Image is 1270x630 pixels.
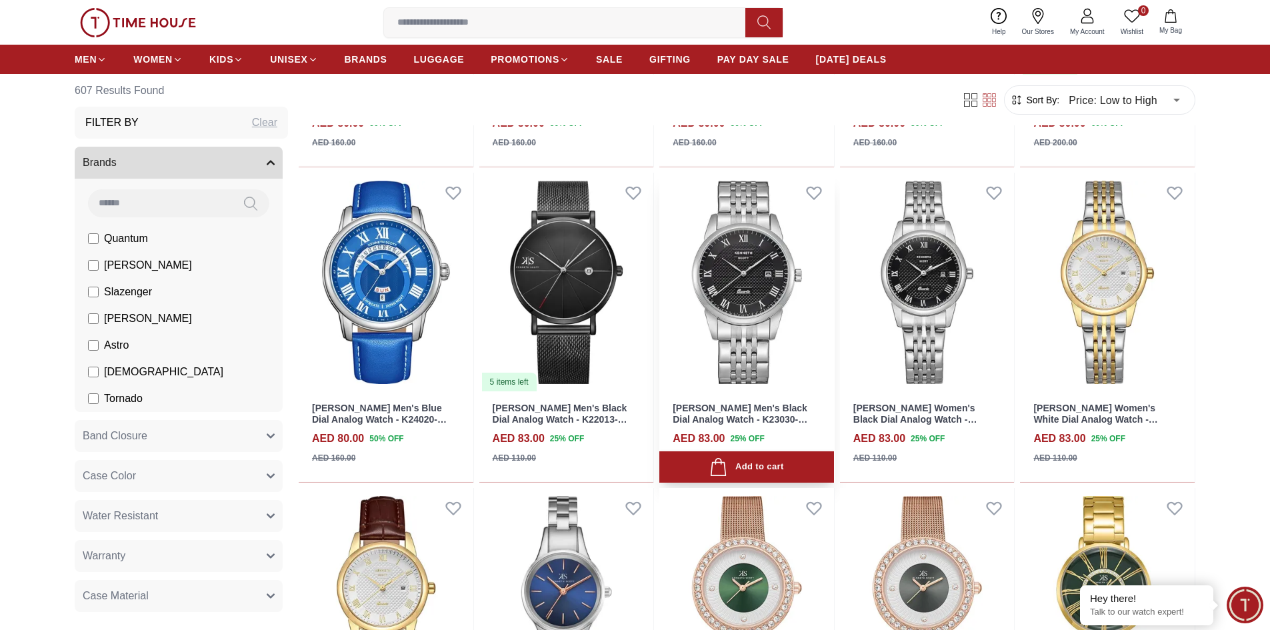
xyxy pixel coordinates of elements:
a: [PERSON_NAME] Men's Blue Dial Analog Watch - K24020-SLNN [312,403,447,436]
a: [PERSON_NAME] Men's Black Dial Analog Watch - K22013-BMBB [493,403,627,436]
span: WOMEN [133,53,173,66]
input: Astro [88,340,99,351]
span: Sort By: [1023,93,1059,107]
span: PAY DAY SALE [717,53,789,66]
a: BRANDS [345,47,387,71]
span: Help [987,27,1011,37]
div: AED 110.00 [493,452,536,464]
button: Sort By: [1010,93,1059,107]
div: Add to cart [709,458,783,476]
span: MEN [75,53,97,66]
a: Help [984,5,1014,39]
span: LUGGAGE [414,53,465,66]
img: ... [80,8,196,37]
button: Case Material [75,580,283,612]
div: AED 160.00 [493,137,536,149]
span: Band Closure [83,428,147,444]
a: PAY DAY SALE [717,47,789,71]
div: Price: Low to High [1059,81,1189,119]
p: Talk to our watch expert! [1090,607,1203,618]
span: Brands [83,155,117,171]
h4: AED 83.00 [673,431,725,447]
span: 25 % OFF [730,433,764,445]
div: 5 items left [482,373,537,391]
h3: Filter By [85,115,139,131]
h4: AED 83.00 [853,431,905,447]
span: Water Resistant [83,508,158,524]
div: AED 200.00 [1033,137,1077,149]
span: 0 [1138,5,1149,16]
div: Clear [252,115,277,131]
input: Tornado [88,393,99,404]
div: Chat Widget [1227,587,1263,623]
span: 25 % OFF [911,433,945,445]
a: KIDS [209,47,243,71]
span: [DEMOGRAPHIC_DATA] [104,364,223,380]
span: My Account [1065,27,1110,37]
h4: AED 83.00 [493,431,545,447]
input: [PERSON_NAME] [88,313,99,324]
span: [PERSON_NAME] [104,257,192,273]
span: Slazenger [104,284,152,300]
a: [PERSON_NAME] Men's Black Dial Analog Watch - K23030-SBSB [673,403,807,436]
div: AED 160.00 [312,452,355,464]
button: Brands [75,147,283,179]
span: Wishlist [1115,27,1149,37]
button: Water Resistant [75,500,283,532]
span: Case Material [83,588,149,604]
input: [PERSON_NAME] [88,260,99,271]
span: Warranty [83,548,125,564]
input: [DEMOGRAPHIC_DATA] [88,367,99,377]
div: AED 160.00 [673,137,716,149]
span: Quantum [104,231,148,247]
div: AED 160.00 [853,137,897,149]
span: My Bag [1154,25,1187,35]
div: Hey there! [1090,592,1203,605]
div: AED 110.00 [1033,452,1077,464]
span: [DATE] DEALS [816,53,887,66]
img: Kenneth Scott Men's Black Dial Analog Watch - K22013-BMBB [479,173,654,393]
h4: AED 83.00 [1033,431,1085,447]
a: SALE [596,47,623,71]
button: Band Closure [75,420,283,452]
span: [PERSON_NAME] [104,311,192,327]
button: Case Color [75,460,283,492]
span: 50 % OFF [369,433,403,445]
span: Astro [104,337,129,353]
span: SALE [596,53,623,66]
div: AED 110.00 [853,452,897,464]
h4: AED 80.00 [312,431,364,447]
span: UNISEX [270,53,307,66]
a: [PERSON_NAME] Women's White Dial Analog Watch - K23530-TBTW [1033,403,1157,436]
a: LUGGAGE [414,47,465,71]
span: Tornado [104,391,143,407]
h6: 607 Results Found [75,75,288,107]
div: AED 160.00 [312,137,355,149]
img: Kenneth Scott Women's Black Dial Analog Watch - K23530-SBSB [840,173,1015,393]
img: Kenneth Scott Men's Blue Dial Analog Watch - K24020-SLNN [299,173,473,393]
a: [PERSON_NAME] Women's Black Dial Analog Watch - K23530-SBSB [853,403,977,436]
a: Our Stores [1014,5,1062,39]
a: MEN [75,47,107,71]
button: Add to cart [659,451,834,483]
span: Case Color [83,468,136,484]
span: 25 % OFF [550,433,584,445]
a: PROMOTIONS [491,47,569,71]
img: Kenneth Scott Men's Black Dial Analog Watch - K23030-SBSB [659,173,834,393]
input: Slazenger [88,287,99,297]
img: Kenneth Scott Women's White Dial Analog Watch - K23530-TBTW [1020,173,1195,393]
span: 25 % OFF [1091,433,1125,445]
a: WOMEN [133,47,183,71]
a: Kenneth Scott Men's Black Dial Analog Watch - K22013-BMBB5 items left [479,173,654,393]
input: Quantum [88,233,99,244]
button: My Bag [1151,7,1190,38]
a: 0Wishlist [1113,5,1151,39]
span: GIFTING [649,53,691,66]
span: KIDS [209,53,233,66]
a: UNISEX [270,47,317,71]
span: Our Stores [1017,27,1059,37]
